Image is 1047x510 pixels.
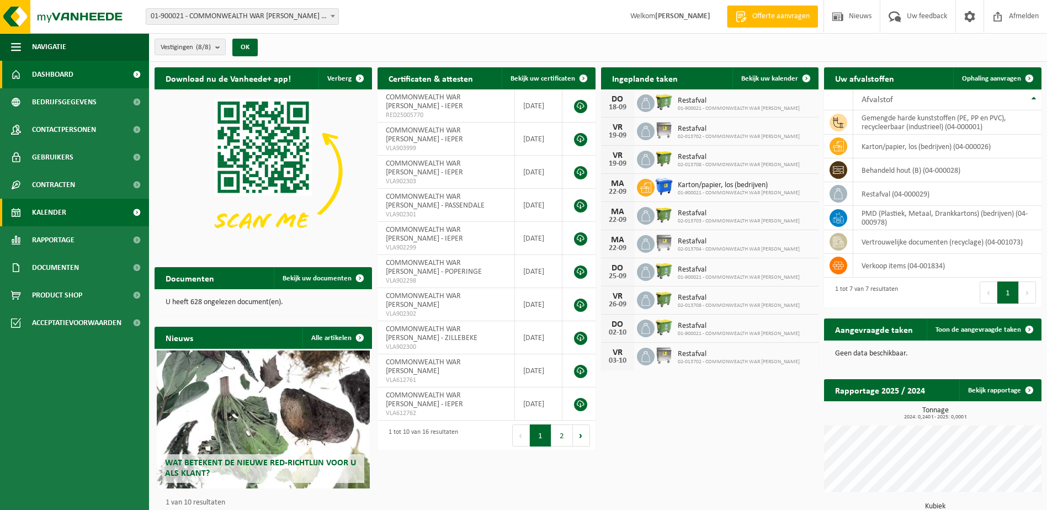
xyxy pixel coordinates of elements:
span: 01-900021 - COMMONWEALTH WAR [PERSON_NAME] [678,331,800,337]
span: Restafval [678,322,800,331]
img: WB-0660-HPE-GN-50 [655,93,673,111]
span: 02-013708 - COMMONWEALTH WAR [PERSON_NAME] [678,162,800,168]
div: 02-10 [607,329,629,337]
span: VLA902300 [386,343,506,352]
span: 02-013703 - COMMONWEALTH WAR [PERSON_NAME] [678,218,800,225]
strong: [PERSON_NAME] [655,12,710,20]
div: 26-09 [607,301,629,309]
td: restafval (04-000029) [853,182,1041,206]
span: COMMONWEALTH WAR [PERSON_NAME] - IEPER [386,93,463,110]
span: COMMONWEALTH WAR [PERSON_NAME] - ZILLEBEKE [386,325,477,342]
h2: Certificaten & attesten [378,67,484,89]
img: Download de VHEPlus App [155,89,372,253]
button: Next [573,424,590,447]
span: VLA903999 [386,144,506,153]
span: Rapportage [32,226,75,254]
span: 2024: 0,240 t - 2025: 0,000 t [830,415,1041,420]
div: VR [607,348,629,357]
button: Next [1019,281,1036,304]
span: Restafval [678,237,800,246]
span: VLA902299 [386,243,506,252]
a: Bekijk rapportage [959,379,1040,401]
img: WB-1100-GAL-GY-02 [655,233,673,252]
div: 03-10 [607,357,629,365]
span: Restafval [678,153,800,162]
div: DO [607,320,629,329]
div: MA [607,179,629,188]
td: PMD (Plastiek, Metaal, Drankkartons) (bedrijven) (04-000978) [853,206,1041,230]
div: 18-09 [607,104,629,111]
span: Offerte aanvragen [750,11,812,22]
a: Bekijk uw documenten [274,267,371,289]
span: 01-900021 - COMMONWEALTH WAR [PERSON_NAME] [678,105,800,112]
span: Afvalstof [862,95,893,104]
span: COMMONWEALTH WAR [PERSON_NAME] [386,292,461,309]
span: 01-900021 - COMMONWEALTH WAR [PERSON_NAME] [678,190,800,196]
span: Restafval [678,97,800,105]
div: 25-09 [607,273,629,280]
td: [DATE] [515,123,562,156]
div: 22-09 [607,245,629,252]
span: Wat betekent de nieuwe RED-richtlijn voor u als klant? [165,459,356,478]
span: Restafval [678,125,800,134]
img: WB-1100-HPE-GN-51 [655,205,673,224]
td: [DATE] [515,222,562,255]
button: 1 [530,424,551,447]
span: Vestigingen [161,39,211,56]
button: Verberg [318,67,371,89]
div: MA [607,208,629,216]
button: 2 [551,424,573,447]
div: DO [607,95,629,104]
td: behandeld hout (B) (04-000028) [853,158,1041,182]
td: [DATE] [515,354,562,387]
span: RED25005770 [386,111,506,120]
span: 01-900021 - COMMONWEALTH WAR GRAVES - IEPER [146,8,339,25]
td: [DATE] [515,387,562,421]
span: Dashboard [32,61,73,88]
span: COMMONWEALTH WAR [PERSON_NAME] - PASSENDALE [386,193,485,210]
td: [DATE] [515,156,562,189]
span: Gebruikers [32,144,73,171]
div: MA [607,236,629,245]
div: DO [607,264,629,273]
span: Karton/papier, los (bedrijven) [678,181,800,190]
h2: Documenten [155,267,225,289]
span: Toon de aangevraagde taken [936,326,1021,333]
div: 22-09 [607,216,629,224]
span: 02-013702 - COMMONWEALTH WAR [PERSON_NAME] [678,134,800,140]
span: Restafval [678,294,800,302]
span: Restafval [678,350,800,359]
p: U heeft 628 ongelezen document(en). [166,299,361,306]
span: VLA902303 [386,177,506,186]
h2: Ingeplande taken [601,67,689,89]
img: WB-1100-GAL-GY-02 [655,121,673,140]
img: WB-1100-HPE-GN-50 [655,290,673,309]
a: Ophaling aanvragen [953,67,1040,89]
td: karton/papier, los (bedrijven) (04-000026) [853,135,1041,158]
div: 19-09 [607,160,629,168]
img: WB-1100-HPE-BE-01 [655,177,673,196]
button: Previous [980,281,997,304]
div: 1 tot 7 van 7 resultaten [830,280,898,305]
div: 22-09 [607,188,629,196]
span: COMMONWEALTH WAR [PERSON_NAME] - IEPER [386,226,463,243]
h3: Tonnage [830,407,1041,420]
span: Bekijk uw documenten [283,275,352,282]
span: Restafval [678,209,800,218]
span: Restafval [678,265,800,274]
td: [DATE] [515,89,562,123]
td: [DATE] [515,288,562,321]
button: 1 [997,281,1019,304]
span: 02-013704 - COMMONWEALTH WAR [PERSON_NAME] [678,246,800,253]
td: gemengde harde kunststoffen (PE, PP en PVC), recycleerbaar (industrieel) (04-000001) [853,110,1041,135]
a: Offerte aanvragen [727,6,818,28]
p: 1 van 10 resultaten [166,499,366,507]
td: vertrouwelijke documenten (recyclage) (04-001073) [853,230,1041,254]
div: VR [607,151,629,160]
span: 02-013708 - COMMONWEALTH WAR [PERSON_NAME] [678,302,800,309]
td: [DATE] [515,255,562,288]
span: COMMONWEALTH WAR [PERSON_NAME] [386,358,461,375]
img: WB-1100-HPE-GN-50 [655,149,673,168]
span: Bedrijfsgegevens [32,88,97,116]
span: VLA902298 [386,277,506,285]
